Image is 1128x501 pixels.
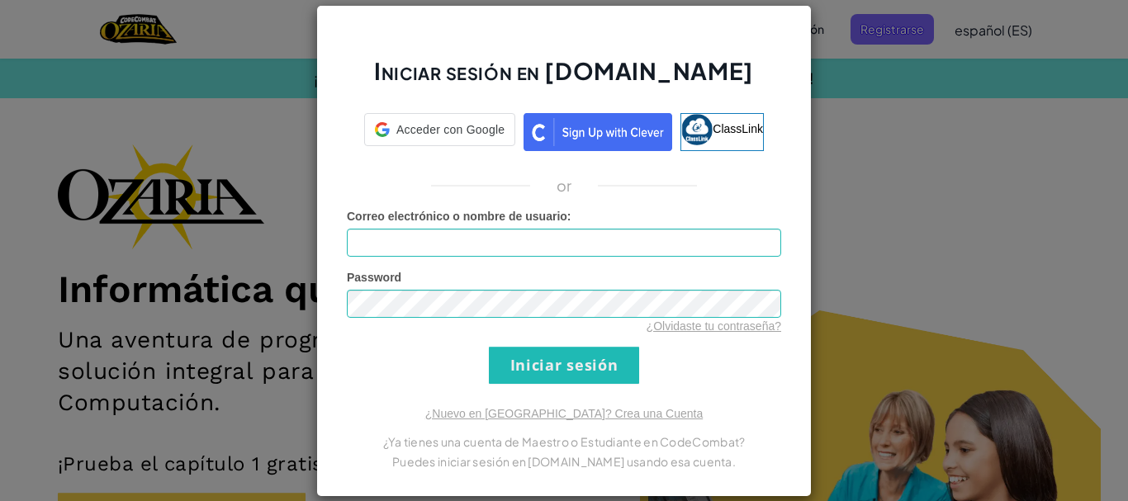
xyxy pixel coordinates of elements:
p: or [557,176,572,196]
p: Puedes iniciar sesión en [DOMAIN_NAME] usando esa cuenta. [347,451,781,471]
h2: Iniciar sesión en [DOMAIN_NAME] [347,55,781,103]
p: ¿Ya tienes una cuenta de Maestro o Estudiante en CodeCombat? [347,432,781,451]
label: : [347,208,571,225]
a: ¿Olvidaste tu contraseña? [647,319,781,333]
a: Acceder con Google [364,113,515,151]
span: Password [347,271,401,284]
div: Acceder con Google [364,113,515,146]
img: clever_sso_button@2x.png [524,113,672,151]
span: ClassLink [713,121,763,135]
a: ¿Nuevo en [GEOGRAPHIC_DATA]? Crea una Cuenta [425,407,703,420]
img: classlink-logo-small.png [681,114,713,145]
input: Iniciar sesión [489,347,639,384]
span: Acceder con Google [396,121,505,138]
span: Correo electrónico o nombre de usuario [347,210,567,223]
